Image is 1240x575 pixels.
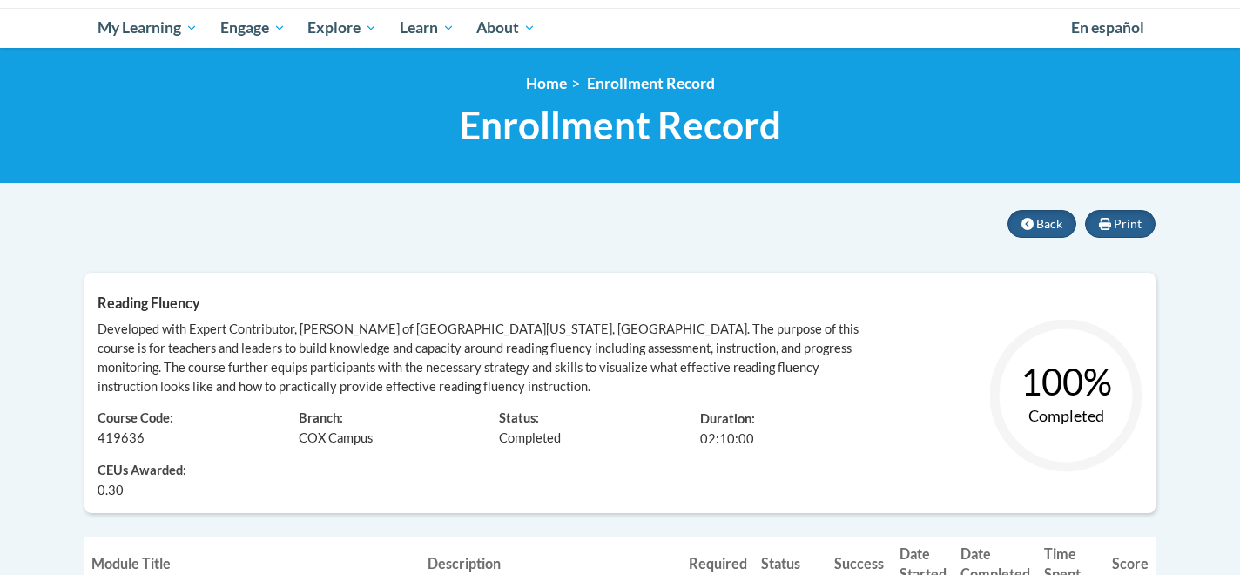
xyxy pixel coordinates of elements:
text: 100% [1021,360,1112,403]
a: Engage [209,8,297,48]
span: Back [1036,216,1062,231]
span: En español [1071,18,1144,37]
span: My Learning [98,17,198,38]
span: Completed [499,430,561,445]
span: Branch: [299,410,343,425]
span: Developed with Expert Contributor, [PERSON_NAME] of [GEOGRAPHIC_DATA][US_STATE], [GEOGRAPHIC_DATA... [98,321,859,394]
span: About [476,17,536,38]
a: Home [526,74,567,92]
span: 0.30 [98,481,124,500]
span: Status: [499,410,539,425]
span: Course Code: [98,410,173,425]
a: Learn [388,8,466,48]
span: 419636 [98,430,145,445]
span: Learn [400,17,455,38]
a: My Learning [86,8,209,48]
a: Explore [296,8,388,48]
span: Duration: [700,411,755,426]
div: Main menu [71,8,1169,48]
span: Print [1114,216,1142,231]
span: Explore [307,17,377,38]
span: CEUs Awarded: [98,462,273,481]
a: En español [1060,10,1156,46]
a: About [466,8,548,48]
button: Print [1085,210,1156,238]
span: Engage [220,17,286,38]
button: Back [1007,210,1076,238]
span: Reading Fluency [98,294,200,311]
span: COX Campus [299,430,373,445]
span: Enrollment Record [587,74,715,92]
span: 02:10:00 [700,431,754,446]
span: Enrollment Record [459,102,781,148]
text: Completed [1028,406,1104,425]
